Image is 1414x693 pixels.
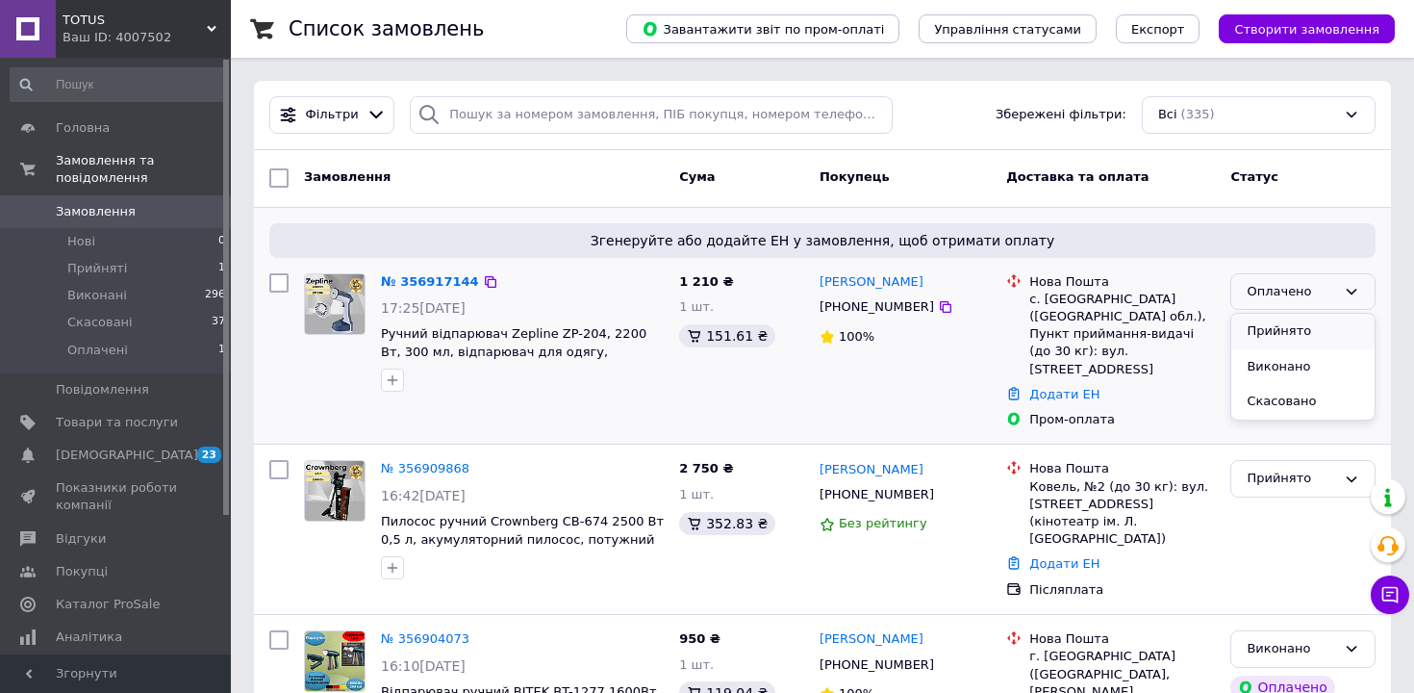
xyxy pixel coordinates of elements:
span: 17:25[DATE] [381,300,466,316]
div: Прийнято [1247,469,1336,489]
span: Нові [67,233,95,250]
span: Покупці [56,563,108,580]
span: Відгуки [56,530,106,548]
a: Фото товару [304,460,366,522]
span: Виконані [67,287,127,304]
div: Нова Пошта [1029,630,1215,648]
span: Головна [56,119,110,137]
a: Додати ЕН [1029,387,1099,401]
span: 1 210 ₴ [679,274,733,289]
span: Товари та послуги [56,414,178,431]
span: Експорт [1131,22,1185,37]
li: Скасовано [1231,384,1375,420]
span: 1 шт. [679,299,714,314]
span: 1 шт. [679,487,714,501]
span: 2 750 ₴ [679,461,733,475]
span: 100% [839,329,874,344]
span: Створити замовлення [1234,22,1379,37]
div: Виконано [1247,639,1336,659]
span: Повідомлення [56,381,149,398]
button: Управління статусами [919,14,1097,43]
div: 352.83 ₴ [679,512,775,535]
div: [PHONE_NUMBER] [816,653,938,678]
span: TOTUS [63,12,207,29]
input: Пошук за номером замовлення, ПІБ покупця, номером телефону, Email, номером накладної [410,96,893,134]
div: Ваш ID: 4007502 [63,29,231,46]
span: 1 [218,342,225,359]
a: Пилосос ручний Crownberg CB-674 2500 Вт 0,5 л, акумуляторний пилосос, потужний пилосос для дому [381,514,664,564]
span: Всі [1158,106,1177,124]
span: 16:42[DATE] [381,488,466,503]
a: № 356904073 [381,631,469,646]
span: Скасовані [67,314,133,331]
a: Фото товару [304,273,366,335]
img: Фото товару [305,274,365,334]
button: Створити замовлення [1219,14,1395,43]
span: Фільтри [306,106,359,124]
li: Виконано [1231,349,1375,385]
span: Статус [1230,169,1278,184]
div: [PHONE_NUMBER] [816,295,938,320]
div: [PHONE_NUMBER] [816,482,938,507]
span: Аналітика [56,629,122,646]
span: Збережені фільтри: [996,106,1126,124]
span: Завантажити звіт по пром-оплаті [642,20,884,38]
div: Оплачено [1247,282,1336,302]
span: Cума [679,169,715,184]
span: 1 [218,260,225,277]
a: [PERSON_NAME] [820,630,923,649]
div: 151.61 ₴ [679,324,775,347]
a: Додати ЕН [1029,556,1099,571]
div: Післяплата [1029,581,1215,599]
span: Прийняті [67,260,127,277]
span: Доставка та оплата [1006,169,1149,184]
a: № 356917144 [381,274,479,289]
span: 16:10[DATE] [381,658,466,674]
a: Ручний відпарювач Zepline ZP-204, 2200 Вт, 300 мл, відпарювач для одягу, вертикальний відпарювач [381,326,646,376]
a: [PERSON_NAME] [820,461,923,479]
span: 296 [205,287,225,304]
span: Каталог ProSale [56,596,160,613]
a: [PERSON_NAME] [820,273,923,292]
span: [DEMOGRAPHIC_DATA] [56,447,198,464]
span: Показники роботи компанії [56,479,178,514]
a: Створити замовлення [1199,21,1395,36]
span: 37 [212,314,225,331]
div: с. [GEOGRAPHIC_DATA] ([GEOGRAPHIC_DATA] обл.), Пункт приймання-видачі (до 30 кг): вул. [STREET_AD... [1029,291,1215,378]
input: Пошук [10,67,227,102]
span: 0 [218,233,225,250]
span: Замовлення та повідомлення [56,152,231,187]
button: Експорт [1116,14,1200,43]
span: Оплачені [67,342,128,359]
span: 1 шт. [679,657,714,672]
span: Замовлення [304,169,391,184]
div: Нова Пошта [1029,273,1215,291]
span: Згенеруйте або додайте ЕН у замовлення, щоб отримати оплату [277,231,1368,250]
button: Завантажити звіт по пром-оплаті [626,14,899,43]
img: Фото товару [305,631,365,691]
span: Замовлення [56,203,136,220]
span: 23 [197,447,221,463]
li: Прийнято [1231,314,1375,349]
a: Фото товару [304,630,366,692]
h1: Список замовлень [289,17,484,40]
button: Чат з покупцем [1371,576,1409,614]
span: Управління статусами [934,22,1081,37]
span: Покупець [820,169,890,184]
div: Ковель, №2 (до 30 кг): вул. [STREET_ADDRESS] (кінотеатр ім. Л. [GEOGRAPHIC_DATA]) [1029,478,1215,549]
span: Без рейтингу [839,516,927,530]
div: Пром-оплата [1029,411,1215,428]
img: Фото товару [305,461,365,521]
span: 950 ₴ [679,631,720,646]
a: № 356909868 [381,461,469,475]
div: Нова Пошта [1029,460,1215,477]
span: (335) [1181,107,1215,121]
